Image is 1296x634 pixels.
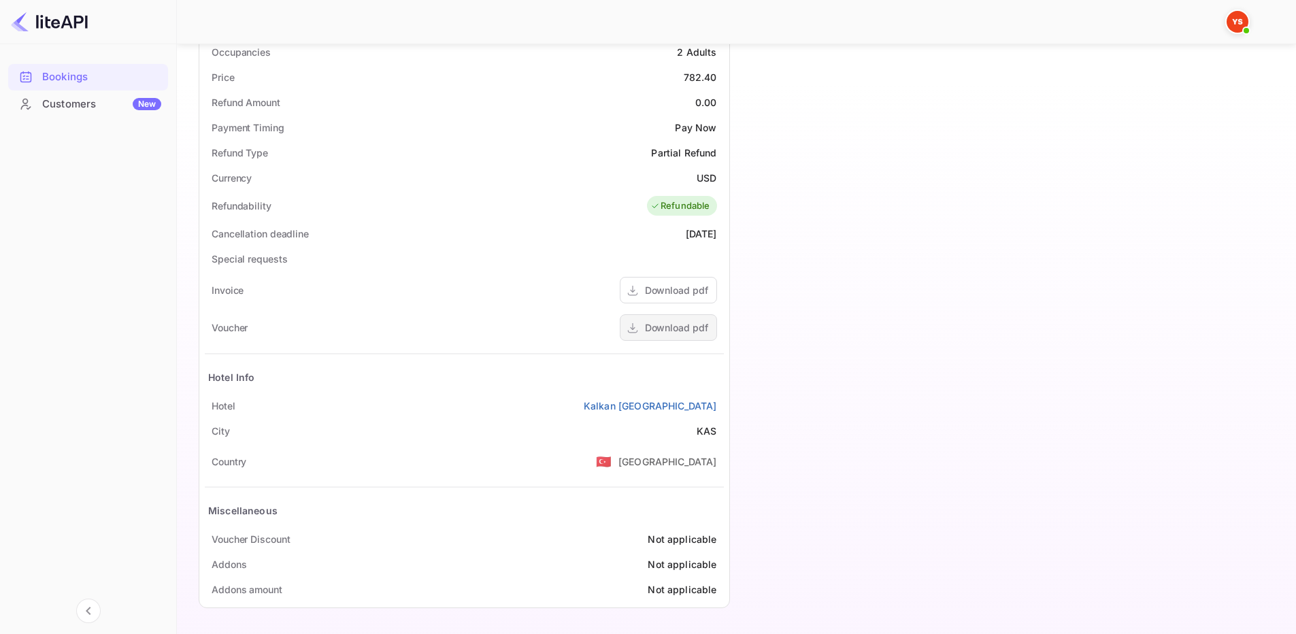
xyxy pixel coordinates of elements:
div: New [133,98,161,110]
div: Currency [212,171,252,185]
div: Refund Amount [212,95,280,110]
div: Not applicable [648,557,716,571]
div: Refundable [650,199,710,213]
div: USD [697,171,716,185]
div: Addons [212,557,246,571]
div: Hotel Info [208,370,255,384]
span: United States [596,449,612,473]
div: Download pdf [645,283,708,297]
div: Pay Now [675,120,716,135]
button: Collapse navigation [76,599,101,623]
div: KAS [697,424,716,438]
div: Customers [42,97,161,112]
div: Addons amount [212,582,282,597]
a: CustomersNew [8,91,168,116]
div: Bookings [8,64,168,90]
div: Special requests [212,252,287,266]
img: LiteAPI logo [11,11,88,33]
div: Hotel [212,399,235,413]
div: 0.00 [695,95,717,110]
div: Voucher [212,320,248,335]
div: Bookings [42,69,161,85]
div: Partial Refund [651,146,716,160]
div: Occupancies [212,45,271,59]
div: 782.40 [684,70,717,84]
div: Voucher Discount [212,532,290,546]
div: CustomersNew [8,91,168,118]
div: Payment Timing [212,120,284,135]
div: Miscellaneous [208,503,278,518]
div: Not applicable [648,582,716,597]
div: Price [212,70,235,84]
div: Country [212,454,246,469]
img: Yandex Support [1227,11,1248,33]
div: Download pdf [645,320,708,335]
div: Not applicable [648,532,716,546]
div: City [212,424,230,438]
div: 2 Adults [677,45,716,59]
div: Invoice [212,283,244,297]
a: Kalkan [GEOGRAPHIC_DATA] [584,399,717,413]
div: Refundability [212,199,271,213]
div: [GEOGRAPHIC_DATA] [618,454,717,469]
div: [DATE] [686,227,717,241]
div: Refund Type [212,146,268,160]
div: Cancellation deadline [212,227,309,241]
a: Bookings [8,64,168,89]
